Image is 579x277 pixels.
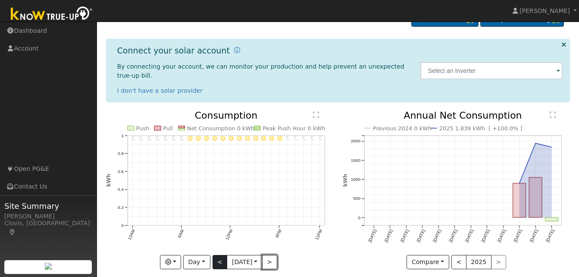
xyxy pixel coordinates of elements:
text: [DATE] [432,229,442,243]
text: [DATE] [448,229,458,243]
text: 0.2 [118,205,124,210]
text: kWh [342,174,348,187]
circle: onclick="" [518,182,521,185]
text: 11PM [314,229,323,241]
i: 4AM - Clear [164,136,168,141]
text: [DATE] [367,229,377,243]
i: 4PM - Clear [261,136,266,141]
text: Pull [163,125,173,132]
text: [DATE] [383,229,393,243]
img: retrieve [45,263,52,270]
text: 6AM [177,229,185,239]
text: 12PM [225,229,234,241]
div: [PERSON_NAME] [4,212,92,221]
text: [DATE] [497,229,507,243]
i: 5AM - Clear [172,136,176,141]
text: 0.8 [118,151,124,156]
i: 2PM - Clear [245,136,250,141]
text: Push [136,125,150,132]
i: 11PM - Clear [319,136,323,141]
text: [DATE] [513,229,523,243]
i: 1AM - Clear [139,136,144,141]
span: [PERSON_NAME] [520,7,570,14]
span: By connecting your account, we can monitor your production and help prevent an unexpected true-up... [117,63,404,79]
i: 10AM - Clear [212,136,217,141]
text: 2025 1,839 kWh [ +100.0% ] [439,125,523,132]
text: 0 [121,223,124,228]
i: 6PM - Clear [277,136,282,141]
a: I don't have a solar provider [117,87,203,94]
span: Site Summary [4,200,92,212]
i: 3AM - Clear [156,136,160,141]
i: 1PM - Clear [237,136,242,141]
text: 2000 [351,139,360,144]
i: 2AM - Clear [147,136,152,141]
i: 9AM - Clear [204,136,209,141]
div: Clovis, [GEOGRAPHIC_DATA] [4,219,92,237]
text: 1000 [351,177,360,182]
circle: onclick="" [550,145,554,149]
text: [DATE] [416,229,426,243]
i: 12AM - MostlyClear [131,136,135,141]
text: 12AM [127,229,136,241]
text: Net Consumption 0 kWh [187,125,255,132]
rect: onclick="" [545,218,558,222]
button: < [451,255,466,270]
i: 10PM - Clear [310,136,315,141]
i: 5PM - Clear [269,136,275,141]
i: 6AM - Clear [180,136,185,141]
i: 8PM - Clear [294,136,299,141]
circle: onclick="" [534,142,537,145]
button: 2025 [466,255,491,270]
a: Dashboard [112,13,159,23]
text: 6PM [275,229,283,239]
text: 500 [353,196,360,201]
i: 11AM - Clear [220,136,225,141]
text: 1500 [351,158,360,163]
button: > [262,255,277,270]
text: [DATE] [464,229,474,243]
text: 0.6 [118,169,124,174]
i: 7PM - Clear [286,136,291,141]
text: Annual Net Consumption [404,110,522,121]
rect: onclick="" [529,178,542,218]
text:  [550,111,556,118]
i: 3PM - Clear [253,136,258,141]
i: 7AM - Clear [188,136,193,141]
rect: onclick="" [513,183,526,217]
button: Day [183,255,210,270]
h1: Connect your solar account [117,46,230,56]
text: Previous 2024 0 kWh [373,125,432,132]
text: kWh [106,174,112,187]
button: [DATE] [227,255,262,270]
text: [DATE] [545,229,555,243]
text: 0.4 [118,187,124,192]
text: [DATE] [480,229,490,243]
button: < [213,255,228,270]
i: 9PM - Clear [303,136,307,141]
img: Know True-Up [6,5,97,24]
text: [DATE] [529,229,539,243]
text: 1 [121,133,124,138]
text: Peak Push Hour 0 kWh [263,125,325,132]
i: 8AM - Clear [196,136,201,141]
text:  [313,111,319,118]
button: Compare [407,255,449,270]
input: Select an Inverter [420,62,563,79]
a: Map [9,229,16,236]
text: Consumption [195,110,258,121]
i: 12PM - Clear [228,136,234,141]
text: [DATE] [400,229,410,243]
text: 0 [358,215,360,220]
